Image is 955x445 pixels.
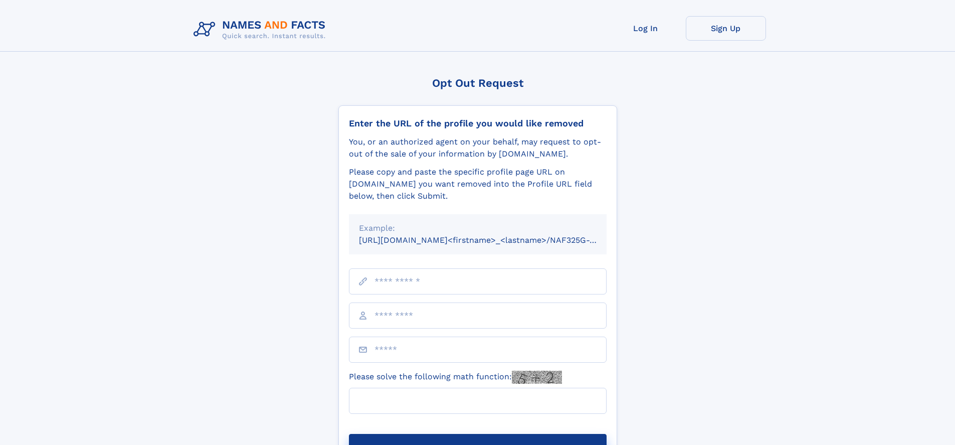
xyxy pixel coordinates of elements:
[189,16,334,43] img: Logo Names and Facts
[349,166,607,202] div: Please copy and paste the specific profile page URL on [DOMAIN_NAME] you want removed into the Pr...
[359,235,626,245] small: [URL][DOMAIN_NAME]<firstname>_<lastname>/NAF325G-xxxxxxxx
[349,136,607,160] div: You, or an authorized agent on your behalf, may request to opt-out of the sale of your informatio...
[349,118,607,129] div: Enter the URL of the profile you would like removed
[349,371,562,384] label: Please solve the following math function:
[338,77,617,89] div: Opt Out Request
[686,16,766,41] a: Sign Up
[606,16,686,41] a: Log In
[359,222,597,234] div: Example:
